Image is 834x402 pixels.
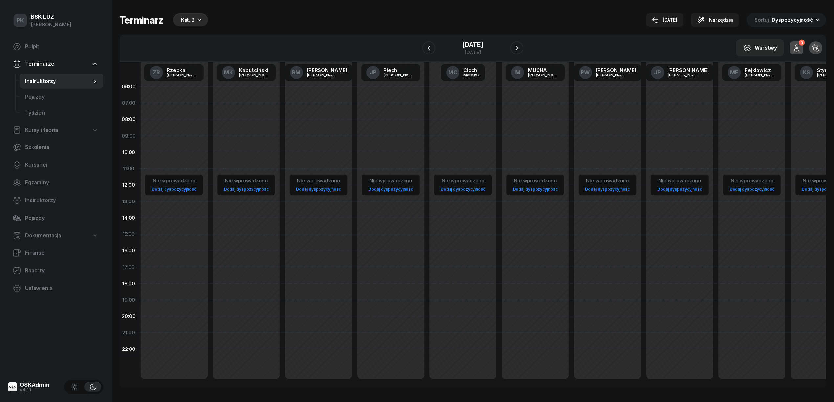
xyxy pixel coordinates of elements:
[646,13,683,27] button: [DATE]
[668,73,700,77] div: [PERSON_NAME]
[294,177,343,185] div: Nie wprowadzono
[153,70,160,75] span: ZR
[745,68,776,73] div: Fejklowicz
[8,382,17,391] img: logo-xs@2x.png
[582,185,632,193] a: Dodaj dyspozycyjność
[120,111,138,128] div: 08:00
[463,68,480,73] div: Cioch
[655,175,705,195] button: Nie wprowadzonoDodaj dyspozycyjność
[25,266,98,275] span: Raporty
[8,56,103,72] a: Terminarze
[8,175,103,191] a: Egzaminy
[8,139,103,155] a: Szkolenia
[25,93,98,101] span: Pojazdy
[361,64,420,81] a: JPPiech[PERSON_NAME]
[120,226,138,243] div: 15:00
[654,70,661,75] span: JP
[149,177,199,185] div: Nie wprowadzono
[25,60,54,68] span: Terminarze
[655,177,705,185] div: Nie wprowadzono
[8,245,103,261] a: Finanse
[144,64,204,81] a: ZRRzepka[PERSON_NAME]
[285,64,353,81] a: RM[PERSON_NAME][PERSON_NAME]
[745,73,776,77] div: [PERSON_NAME]
[646,64,714,81] a: JP[PERSON_NAME][PERSON_NAME]
[25,214,98,222] span: Pojazdy
[25,126,58,135] span: Kursy i teoria
[8,281,103,296] a: Ustawienia
[8,39,103,54] a: Pulpit
[120,243,138,259] div: 16:00
[167,68,198,73] div: Rzepka
[221,177,271,185] div: Nie wprowadzono
[528,68,560,73] div: MUCHA
[506,64,565,81] a: IMMUCHA[PERSON_NAME]
[727,175,777,195] button: Nie wprowadzonoDodaj dyspozycyjność
[120,128,138,144] div: 09:00
[120,78,138,95] div: 06:00
[20,382,50,388] div: OSKAdmin
[722,64,781,81] a: MFFejklowicz[PERSON_NAME]
[25,77,92,86] span: Instruktorzy
[294,175,343,195] button: Nie wprowadzonoDodaj dyspozycyjność
[8,228,103,243] a: Dokumentacja
[120,95,138,111] div: 07:00
[8,210,103,226] a: Pojazdy
[20,74,103,89] a: Instruktorzy
[799,40,805,46] div: 0
[463,73,480,77] div: Mateusz
[438,185,488,193] a: Dodaj dyspozycyjność
[366,185,416,193] a: Dodaj dyspozycyjność
[167,73,198,77] div: [PERSON_NAME]
[171,13,208,27] button: Kat. B
[120,144,138,160] div: 10:00
[803,70,810,75] span: KS
[221,175,271,195] button: Nie wprowadzonoDodaj dyspozycyjność
[574,64,642,81] a: PW[PERSON_NAME][PERSON_NAME]
[668,68,709,73] div: [PERSON_NAME]
[384,73,415,77] div: [PERSON_NAME]
[120,193,138,210] div: 13:00
[25,284,98,293] span: Ustawienia
[384,68,415,73] div: Piech
[120,275,138,292] div: 18:00
[510,185,560,193] a: Dodaj dyspozycyjność
[596,73,627,77] div: [PERSON_NAME]
[652,16,677,24] div: [DATE]
[438,177,488,185] div: Nie wprowadzono
[581,70,590,75] span: PW
[514,70,521,75] span: IM
[224,70,233,75] span: MK
[307,73,339,77] div: [PERSON_NAME]
[120,14,163,26] h1: Terminarz
[727,185,777,193] a: Dodaj dyspozycyjność
[221,185,271,193] a: Dodaj dyspozycyjność
[307,68,347,73] div: [PERSON_NAME]
[120,308,138,325] div: 20:00
[366,175,416,195] button: Nie wprowadzonoDodaj dyspozycyjność
[366,177,416,185] div: Nie wprowadzono
[20,388,50,392] div: v4.1.1
[582,177,632,185] div: Nie wprowadzono
[239,68,271,73] div: Kapuściński
[441,64,485,81] a: MCCiochMateusz
[20,105,103,121] a: Tydzień
[120,210,138,226] div: 14:00
[25,249,98,257] span: Finanse
[747,13,826,27] button: Sortuj Dyspozycyjność
[120,341,138,357] div: 22:00
[149,175,199,195] button: Nie wprowadzonoDodaj dyspozycyjność
[8,123,103,138] a: Kursy i teoria
[528,73,560,77] div: [PERSON_NAME]
[790,41,803,54] button: 0
[25,109,98,117] span: Tydzień
[510,177,560,185] div: Nie wprowadzono
[772,17,813,23] span: Dyspozycyjność
[120,160,138,177] div: 11:00
[120,259,138,275] div: 17:00
[25,231,61,240] span: Dokumentacja
[20,89,103,105] a: Pojazdy
[730,70,738,75] span: MF
[25,42,98,51] span: Pulpit
[294,185,343,193] a: Dodaj dyspozycyjność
